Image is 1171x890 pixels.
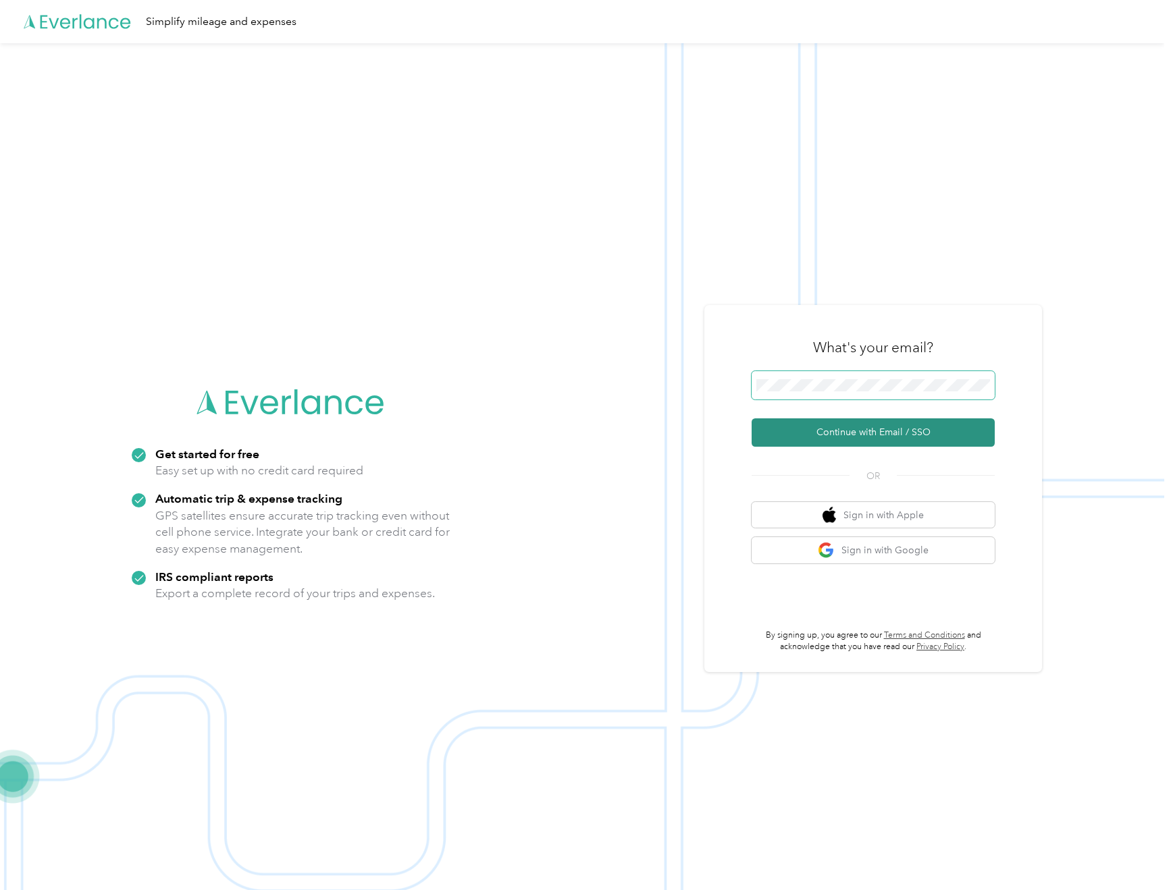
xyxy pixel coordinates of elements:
[155,447,259,461] strong: Get started for free
[752,630,995,653] p: By signing up, you agree to our and acknowledge that you have read our .
[813,338,933,357] h3: What's your email?
[818,542,835,559] img: google logo
[155,491,342,505] strong: Automatic trip & expense tracking
[850,469,897,483] span: OR
[146,13,296,30] div: Simplify mileage and expenses
[155,462,363,479] p: Easy set up with no credit card required
[916,642,964,652] a: Privacy Policy
[752,418,995,447] button: Continue with Email / SSO
[884,630,965,640] a: Terms and Conditions
[752,537,995,563] button: google logoSign in with Google
[823,507,836,524] img: apple logo
[155,585,435,602] p: Export a complete record of your trips and expenses.
[752,502,995,528] button: apple logoSign in with Apple
[155,569,274,584] strong: IRS compliant reports
[155,507,450,557] p: GPS satellites ensure accurate trip tracking even without cell phone service. Integrate your bank...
